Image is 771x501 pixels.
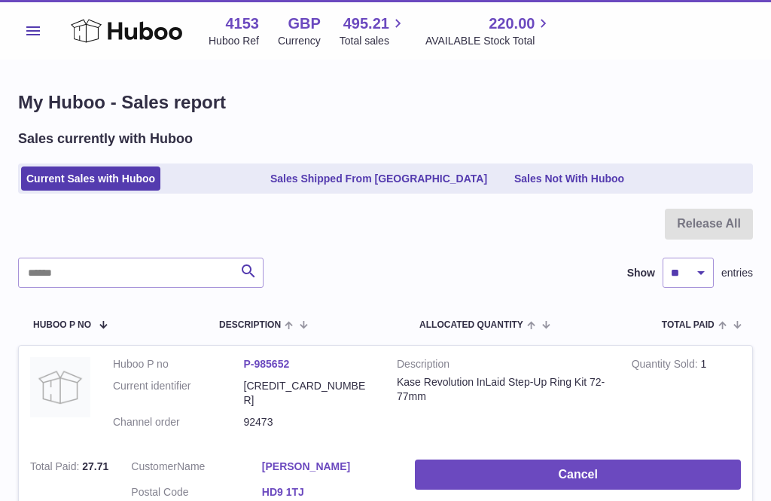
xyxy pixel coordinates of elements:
[113,379,244,408] dt: Current identifier
[18,90,753,115] h1: My Huboo - Sales report
[415,460,741,490] button: Cancel
[662,320,715,330] span: Total paid
[219,320,281,330] span: Description
[244,358,290,370] a: P-985652
[397,375,609,404] div: Kase Revolution InLaid Step-Up Ring Kit 72-77mm
[425,14,553,48] a: 220.00 AVAILABLE Stock Total
[30,460,82,476] strong: Total Paid
[33,320,91,330] span: Huboo P no
[489,14,535,34] span: 220.00
[131,460,262,478] dt: Name
[627,266,655,280] label: Show
[262,460,393,474] a: [PERSON_NAME]
[21,166,160,191] a: Current Sales with Huboo
[209,34,259,48] div: Huboo Ref
[340,14,407,48] a: 495.21 Total sales
[620,346,752,448] td: 1
[343,14,389,34] span: 495.21
[265,166,492,191] a: Sales Shipped From [GEOGRAPHIC_DATA]
[397,357,609,375] strong: Description
[113,357,244,371] dt: Huboo P no
[425,34,553,48] span: AVAILABLE Stock Total
[288,14,320,34] strong: GBP
[419,320,523,330] span: ALLOCATED Quantity
[82,460,108,472] span: 27.71
[340,34,407,48] span: Total sales
[18,130,193,148] h2: Sales currently with Huboo
[244,379,375,408] dd: [CREDIT_CARD_NUMBER]
[632,358,701,374] strong: Quantity Sold
[113,415,244,429] dt: Channel order
[509,166,629,191] a: Sales Not With Huboo
[244,415,375,429] dd: 92473
[721,266,753,280] span: entries
[262,485,393,499] a: HD9 1TJ
[225,14,259,34] strong: 4153
[30,357,90,417] img: no-photo-large.jpg
[278,34,321,48] div: Currency
[131,460,177,472] span: Customer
